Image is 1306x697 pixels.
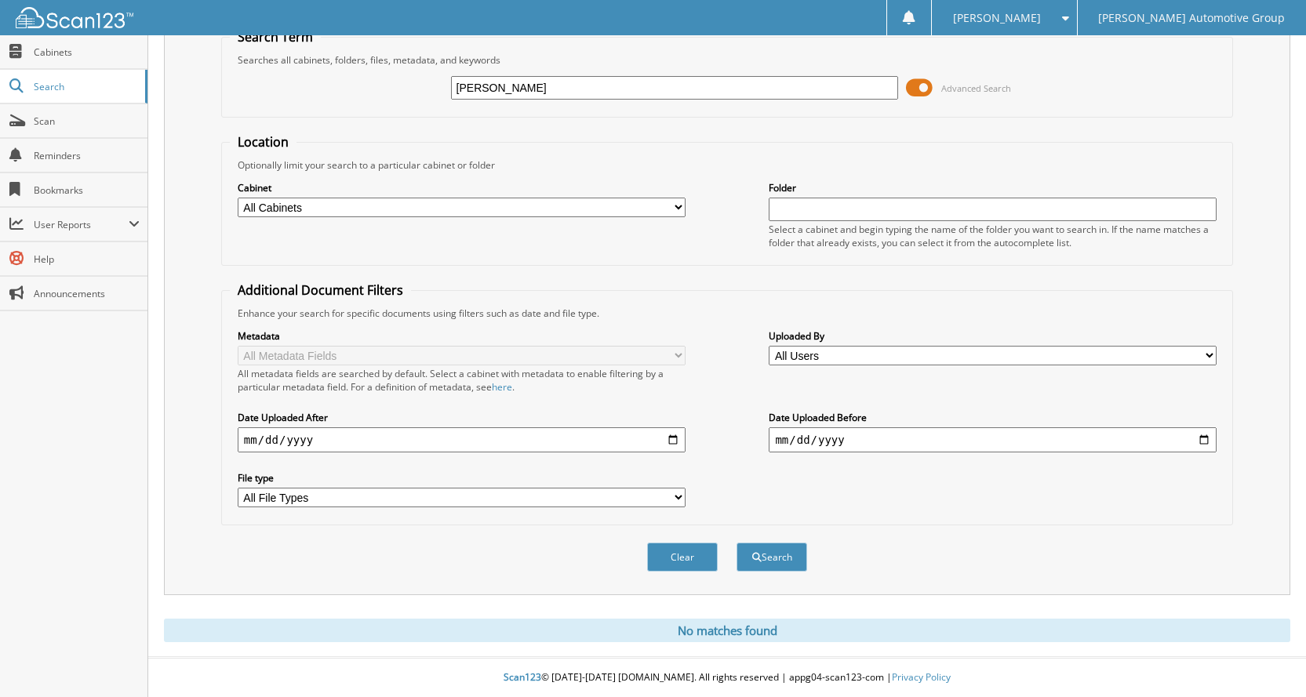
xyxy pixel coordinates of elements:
div: Optionally limit your search to a particular cabinet or folder [230,158,1224,172]
span: Search [34,80,137,93]
a: Privacy Policy [892,670,951,684]
span: Cabinets [34,45,140,59]
span: Bookmarks [34,183,140,197]
label: Cabinet [238,181,686,194]
div: Select a cabinet and begin typing the name of the folder you want to search in. If the name match... [769,223,1217,249]
span: Advanced Search [941,82,1011,94]
span: Scan123 [504,670,541,684]
label: File type [238,471,686,485]
span: [PERSON_NAME] [953,13,1041,23]
legend: Additional Document Filters [230,281,411,299]
label: Folder [769,181,1217,194]
legend: Location [230,133,296,151]
span: User Reports [34,218,129,231]
div: © [DATE]-[DATE] [DOMAIN_NAME]. All rights reserved | appg04-scan123-com | [148,659,1306,697]
div: Enhance your search for specific documents using filters such as date and file type. [230,307,1224,320]
label: Uploaded By [769,329,1217,343]
img: scan123-logo-white.svg [16,7,133,28]
div: No matches found [164,619,1290,642]
label: Metadata [238,329,686,343]
div: All metadata fields are searched by default. Select a cabinet with metadata to enable filtering b... [238,367,686,394]
button: Clear [647,543,718,572]
div: Searches all cabinets, folders, files, metadata, and keywords [230,53,1224,67]
label: Date Uploaded After [238,411,686,424]
label: Date Uploaded Before [769,411,1217,424]
input: start [238,427,686,452]
iframe: Chat Widget [1228,622,1306,697]
span: [PERSON_NAME] Automotive Group [1098,13,1285,23]
span: Reminders [34,149,140,162]
span: Announcements [34,287,140,300]
a: here [492,380,512,394]
span: Help [34,252,140,266]
button: Search [737,543,807,572]
span: Scan [34,114,140,128]
legend: Search Term [230,28,321,45]
input: end [769,427,1217,452]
